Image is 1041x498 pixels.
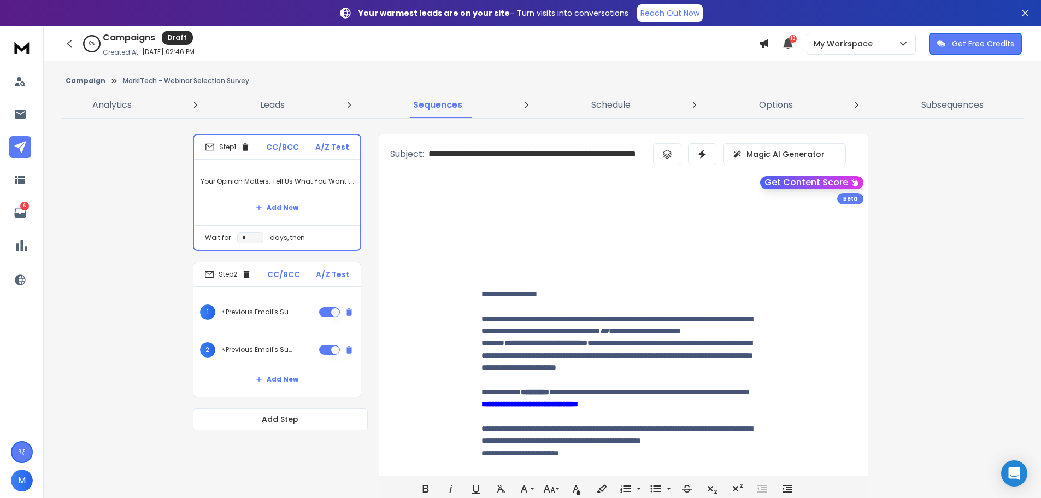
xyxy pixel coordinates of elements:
p: days, then [270,233,305,242]
button: M [11,470,33,491]
p: Reach Out Now [640,8,699,19]
strong: Your warmest leads are on your site [358,8,510,19]
a: Sequences [407,92,469,118]
div: Step 2 [204,269,251,279]
p: MarkiTech - Webinar Selection Survey [123,77,249,85]
div: Draft [162,31,193,45]
p: Analytics [92,98,132,112]
button: Add New [247,197,307,219]
p: 0 % [89,40,95,47]
p: Options [759,98,793,112]
p: Subject: [390,148,424,161]
a: Schedule [585,92,637,118]
p: Subsequences [921,98,984,112]
p: CC/BCC [267,269,300,280]
div: Step 1 [205,142,250,152]
a: Options [752,92,799,118]
p: Leads [260,98,285,112]
button: Get Content Score [760,176,863,189]
p: Schedule [591,98,631,112]
button: Add Step [193,408,368,430]
p: CC/BCC [266,142,299,153]
a: Subsequences [915,92,990,118]
button: Campaign [66,77,105,85]
a: Reach Out Now [637,4,703,22]
p: Sequences [413,98,462,112]
p: Get Free Credits [952,38,1014,49]
span: 2 [200,342,215,358]
p: <Previous Email's Subject> [222,345,292,354]
div: Beta [837,193,863,204]
p: [DATE] 02:46 PM [142,48,195,56]
button: Get Free Credits [929,33,1022,55]
a: Leads [254,92,291,118]
h1: Campaigns [103,31,155,44]
p: A/Z Test [316,269,350,280]
p: Magic AI Generator [746,149,825,160]
p: <Previous Email's Subject> [222,308,292,317]
span: 10 [789,35,797,43]
a: 6 [9,202,31,224]
p: Wait for [205,233,231,242]
img: logo [11,37,33,57]
p: A/Z Test [315,142,349,153]
button: Magic AI Generator [723,143,846,165]
p: – Turn visits into conversations [358,8,628,19]
li: Step2CC/BCCA/Z Test1<Previous Email's Subject>2<Previous Email's Subject>Add New [193,262,361,397]
p: Your Opinion Matters: Tell Us What You Want to Learn Next in AI [201,166,354,197]
p: Created At: [103,48,140,57]
span: 1 [200,304,215,320]
button: Add New [247,368,307,390]
a: Analytics [86,92,138,118]
div: Open Intercom Messenger [1001,460,1027,487]
p: My Workspace [814,38,877,49]
li: Step1CC/BCCA/Z TestYour Opinion Matters: Tell Us What You Want to Learn Next in AIAdd NewWait for... [193,134,361,251]
p: 6 [20,202,29,210]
